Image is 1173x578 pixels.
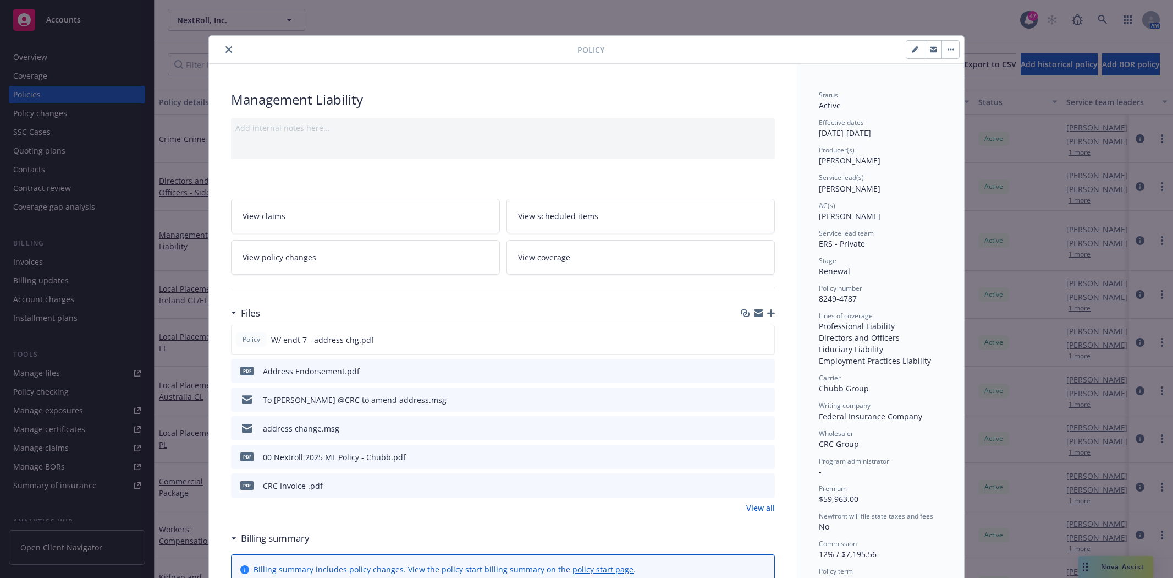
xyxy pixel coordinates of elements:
div: Management Liability [231,90,775,109]
span: Active [819,100,841,111]
div: Files [231,306,260,320]
span: Policy [240,335,262,345]
span: pdf [240,452,254,461]
button: download file [743,423,752,434]
button: preview file [761,394,770,406]
div: Employment Practices Liability [819,355,942,367]
button: preview file [761,423,770,434]
div: CRC Invoice .pdf [263,480,323,492]
span: Program administrator [819,456,889,466]
div: Fiduciary Liability [819,343,942,355]
div: address change.msg [263,423,339,434]
span: Carrier [819,373,841,383]
span: $59,963.00 [819,494,858,504]
span: pdf [240,367,254,375]
a: View coverage [506,240,775,275]
button: preview file [761,451,770,463]
span: Policy number [819,283,862,293]
button: preview file [761,366,770,377]
span: Writing company [819,401,871,410]
button: download file [742,334,751,346]
span: Wholesaler [819,429,853,438]
div: Directors and Officers [819,332,942,343]
span: Federal Insurance Company [819,411,922,422]
span: - [819,466,822,477]
div: Add internal notes here... [235,122,770,134]
span: Policy term [819,566,853,576]
button: preview file [761,480,770,492]
span: Policy [577,44,604,56]
span: W/ endt 7 - address chg.pdf [271,334,374,346]
span: pdf [240,481,254,489]
span: Service lead team [819,228,874,238]
a: View policy changes [231,240,500,275]
span: Renewal [819,266,850,276]
button: download file [743,451,752,463]
span: Status [819,90,838,100]
span: CRC Group [819,439,859,449]
span: Service lead(s) [819,173,864,182]
span: Producer(s) [819,145,855,155]
button: download file [743,366,752,377]
button: download file [743,394,752,406]
div: [DATE] - [DATE] [819,118,942,139]
span: 8249-4787 [819,293,857,304]
button: download file [743,480,752,492]
span: View claims [243,210,285,222]
div: To [PERSON_NAME] @CRC to amend address.msg [263,394,447,406]
div: Address Endorsement.pdf [263,366,360,377]
span: Effective dates [819,118,864,127]
a: View scheduled items [506,199,775,233]
span: Premium [819,484,847,493]
a: policy start page [572,564,634,575]
span: View policy changes [243,252,316,263]
span: [PERSON_NAME] [819,183,880,194]
span: No [819,521,829,532]
h3: Billing summary [241,531,310,546]
span: Lines of coverage [819,311,873,320]
div: Professional Liability [819,320,942,332]
button: close [222,43,235,56]
button: preview file [760,334,770,346]
span: 12% / $7,195.56 [819,549,877,559]
a: View all [746,502,775,514]
span: View coverage [518,252,570,263]
span: Chubb Group [819,383,869,394]
span: Commission [819,539,857,548]
div: Billing summary includes policy changes. View the policy start billing summary on the . [254,564,636,575]
span: [PERSON_NAME] [819,155,880,166]
a: View claims [231,199,500,233]
span: AC(s) [819,201,835,210]
span: View scheduled items [518,210,598,222]
span: ERS - Private [819,238,865,249]
span: Newfront will file state taxes and fees [819,511,933,521]
span: [PERSON_NAME] [819,211,880,221]
div: 00 Nextroll 2025 ML Policy - Chubb.pdf [263,451,406,463]
div: Billing summary [231,531,310,546]
h3: Files [241,306,260,320]
span: Stage [819,256,836,265]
